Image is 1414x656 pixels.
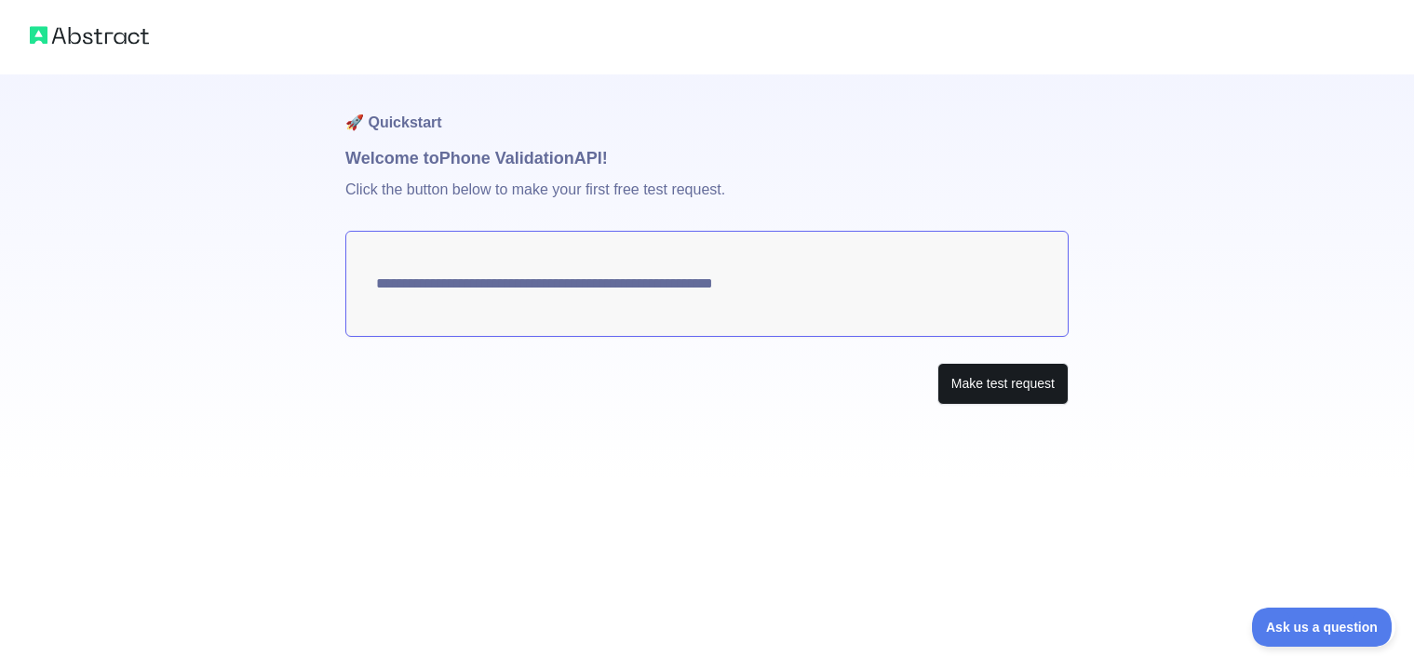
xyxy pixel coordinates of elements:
[30,22,149,48] img: Abstract logo
[937,363,1069,405] button: Make test request
[345,171,1069,231] p: Click the button below to make your first free test request.
[345,74,1069,145] h1: 🚀 Quickstart
[1252,608,1395,647] iframe: Toggle Customer Support
[345,145,1069,171] h1: Welcome to Phone Validation API!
